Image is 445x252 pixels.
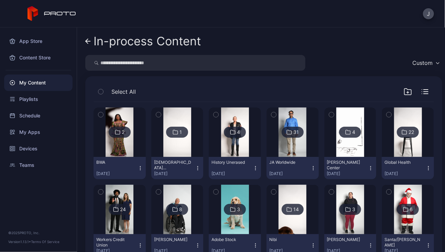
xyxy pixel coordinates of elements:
div: 3 [352,206,355,213]
a: Teams [4,157,73,173]
button: JA Worldwide[DATE] [267,157,319,179]
div: 14 [293,206,299,213]
div: Adobe Stock [211,237,249,242]
div: 3 [237,206,240,213]
button: J [423,8,434,19]
button: Custom [409,55,442,71]
div: Workers Credit Union [96,237,134,248]
a: Devices [4,140,73,157]
button: [PERSON_NAME] Center[DATE] [324,157,377,179]
button: History Unerased[DATE] [209,157,261,179]
div: 4 [237,129,240,135]
a: My Content [4,75,73,91]
div: History Unerased [211,160,249,165]
div: Reynolds Center [327,160,365,171]
div: Nibi [269,237,307,242]
div: 2 [122,129,124,135]
span: Version 1.13.1 • [8,240,31,244]
div: 1 [180,129,182,135]
button: BWA[DATE] [94,157,146,179]
div: 6 [410,206,413,213]
div: 24 [120,206,126,213]
div: [DATE] [211,171,253,176]
button: Global Health[DATE] [382,157,434,179]
a: Playlists [4,91,73,107]
div: [DATE] [154,171,195,176]
div: 22 [409,129,414,135]
div: Global Health [384,160,422,165]
div: 4 [352,129,355,135]
div: 8 [179,206,182,213]
div: Santa/Roy [384,237,422,248]
div: [DATE] [269,171,311,176]
span: Select All [111,88,136,96]
div: In-process Content [94,35,201,48]
button: [DEMOGRAPHIC_DATA][PERSON_NAME][DATE] [151,157,204,179]
div: [DATE] [96,171,138,176]
div: Charlie Croteau [154,237,192,242]
div: [DATE] [327,171,368,176]
div: [DATE] [384,171,426,176]
div: Krista [327,237,365,242]
a: Content Store [4,49,73,66]
div: Custom [412,59,433,66]
div: © 2025 PROTO, Inc. [8,230,68,236]
div: BWA [96,160,134,165]
a: In-process Content [85,33,201,49]
div: 31 [293,129,299,135]
div: Kristen Dillon [154,160,192,171]
a: Schedule [4,107,73,124]
a: Terms Of Service [31,240,59,244]
a: App Store [4,33,73,49]
div: JA Worldwide [269,160,307,165]
a: My Apps [4,124,73,140]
